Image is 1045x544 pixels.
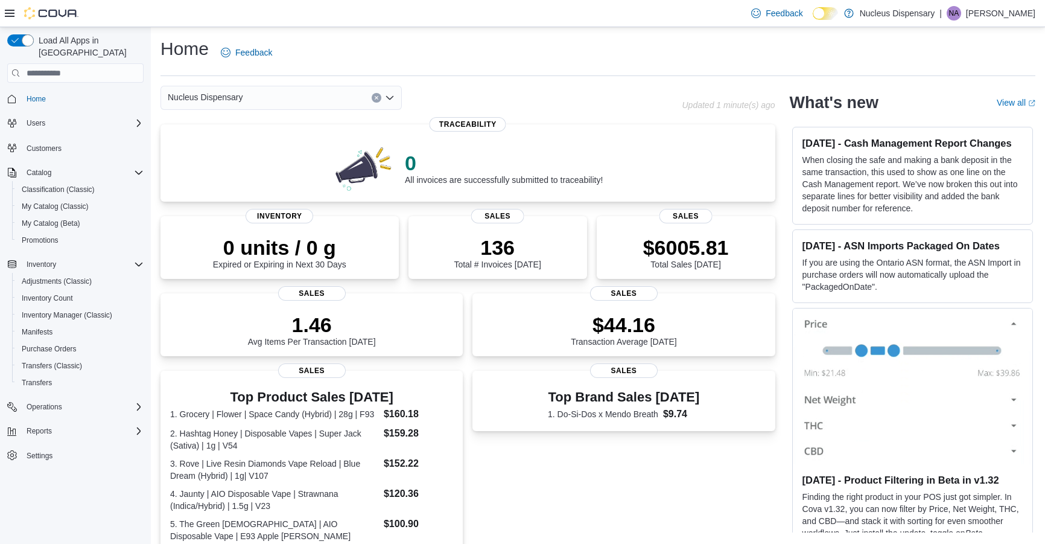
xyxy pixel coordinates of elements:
dd: $160.18 [384,407,453,421]
img: Cova [24,7,78,19]
span: Sales [590,286,658,301]
a: Purchase Orders [17,342,81,356]
span: Manifests [22,327,52,337]
dd: $100.90 [384,517,453,531]
span: Purchase Orders [22,344,77,354]
a: Promotions [17,233,63,248]
div: Expired or Expiring in Next 30 Days [213,235,346,269]
button: Operations [2,398,148,415]
button: My Catalog (Classic) [12,198,148,215]
span: Feedback [235,46,272,59]
span: Settings [27,451,52,461]
dd: $152.22 [384,456,453,471]
button: Classification (Classic) [12,181,148,198]
span: My Catalog (Classic) [22,202,89,211]
button: Inventory Count [12,290,148,307]
div: Total # Invoices [DATE] [454,235,541,269]
dt: 1. Do-Si-Dos x Mendo Breath [548,408,658,420]
button: My Catalog (Beta) [12,215,148,232]
span: Load All Apps in [GEOGRAPHIC_DATA] [34,34,144,59]
span: Inventory [22,257,144,272]
button: Users [22,116,50,130]
p: [PERSON_NAME] [966,6,1035,21]
span: Purchase Orders [17,342,144,356]
input: Dark Mode [813,7,838,20]
span: Inventory Manager (Classic) [22,310,112,320]
span: Home [27,94,46,104]
span: Inventory Manager (Classic) [17,308,144,322]
h3: Top Product Sales [DATE] [170,390,453,405]
a: Feedback [216,40,277,65]
span: Transfers (Classic) [17,359,144,373]
button: Promotions [12,232,148,249]
div: Transaction Average [DATE] [571,313,677,347]
h3: [DATE] - Product Filtering in Beta in v1.32 [802,474,1023,486]
span: Sales [471,209,524,223]
a: Customers [22,141,66,156]
span: Home [22,91,144,106]
button: Inventory Manager (Classic) [12,307,148,324]
span: Sales [278,286,346,301]
div: All invoices are successfully submitted to traceability! [405,151,603,185]
p: | [939,6,942,21]
span: Customers [27,144,62,153]
a: Inventory Count [17,291,78,306]
button: Adjustments (Classic) [12,273,148,290]
button: Manifests [12,324,148,341]
a: Home [22,92,51,106]
span: Customers [22,140,144,155]
span: My Catalog (Beta) [17,216,144,231]
a: My Catalog (Classic) [17,199,94,214]
dt: 2. Hashtag Honey | Disposable Vapes | Super Jack (Sativa) | 1g | V54 [170,427,379,452]
span: Sales [278,363,346,378]
span: Sales [590,363,658,378]
p: 0 units / 0 g [213,235,346,260]
p: 1.46 [248,313,376,337]
span: Inventory [246,209,313,223]
div: Avg Items Per Transaction [DATE] [248,313,376,347]
span: Transfers [17,376,144,390]
button: Users [2,115,148,132]
button: Purchase Orders [12,341,148,357]
button: Operations [22,400,67,414]
div: Total Sales [DATE] [643,235,729,269]
span: Users [22,116,144,130]
a: Inventory Manager (Classic) [17,308,117,322]
div: Neil Ashmeade [947,6,961,21]
dd: $120.36 [384,487,453,501]
span: Nucleus Dispensary [168,90,243,104]
a: Feedback [746,1,807,25]
dd: $9.74 [663,407,700,421]
dt: 4. Jaunty | AIO Disposable Vape | Strawnana (Indica/Hybrid) | 1.5g | V23 [170,488,379,512]
p: Nucleus Dispensary [860,6,935,21]
span: Manifests [17,325,144,339]
span: Operations [27,402,62,412]
p: If you are using the Ontario ASN format, the ASN Import in purchase orders will now automatically... [802,257,1023,293]
h3: Top Brand Sales [DATE] [548,390,700,405]
a: Manifests [17,325,57,339]
button: Transfers (Classic) [12,357,148,374]
a: View allExternal link [997,98,1035,107]
svg: External link [1028,100,1035,107]
span: Transfers (Classic) [22,361,82,371]
button: Inventory [22,257,61,272]
span: Settings [22,448,144,463]
dd: $159.28 [384,426,453,441]
span: Transfers [22,378,52,388]
span: Promotions [22,235,59,245]
h1: Home [160,37,209,61]
a: My Catalog (Beta) [17,216,85,231]
span: My Catalog (Classic) [17,199,144,214]
dt: 1. Grocery | Flower | Space Candy (Hybrid) | 28g | F93 [170,408,379,420]
span: Users [27,118,45,128]
button: Reports [22,424,57,438]
span: Reports [22,424,144,438]
span: Catalog [22,165,144,180]
span: Promotions [17,233,144,248]
p: 0 [405,151,603,175]
h2: What's new [790,93,878,112]
button: Transfers [12,374,148,391]
p: Updated 1 minute(s) ago [682,100,775,110]
a: Classification (Classic) [17,182,100,197]
span: Inventory [27,260,56,269]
